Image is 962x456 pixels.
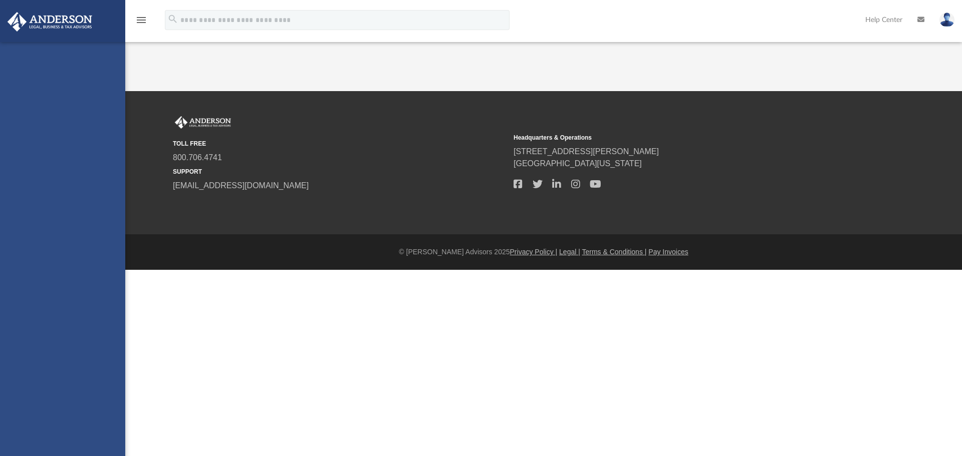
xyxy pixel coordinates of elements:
a: menu [135,19,147,26]
div: © [PERSON_NAME] Advisors 2025 [125,247,962,257]
i: search [167,14,178,25]
a: [GEOGRAPHIC_DATA][US_STATE] [514,159,642,168]
small: SUPPORT [173,167,507,176]
img: Anderson Advisors Platinum Portal [5,12,95,32]
a: Terms & Conditions | [582,248,647,256]
small: Headquarters & Operations [514,133,847,142]
a: Pay Invoices [648,248,688,256]
a: [EMAIL_ADDRESS][DOMAIN_NAME] [173,181,309,190]
img: Anderson Advisors Platinum Portal [173,116,233,129]
a: [STREET_ADDRESS][PERSON_NAME] [514,147,659,156]
a: Privacy Policy | [510,248,558,256]
small: TOLL FREE [173,139,507,148]
a: Legal | [559,248,580,256]
img: User Pic [939,13,954,27]
i: menu [135,14,147,26]
a: 800.706.4741 [173,153,222,162]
